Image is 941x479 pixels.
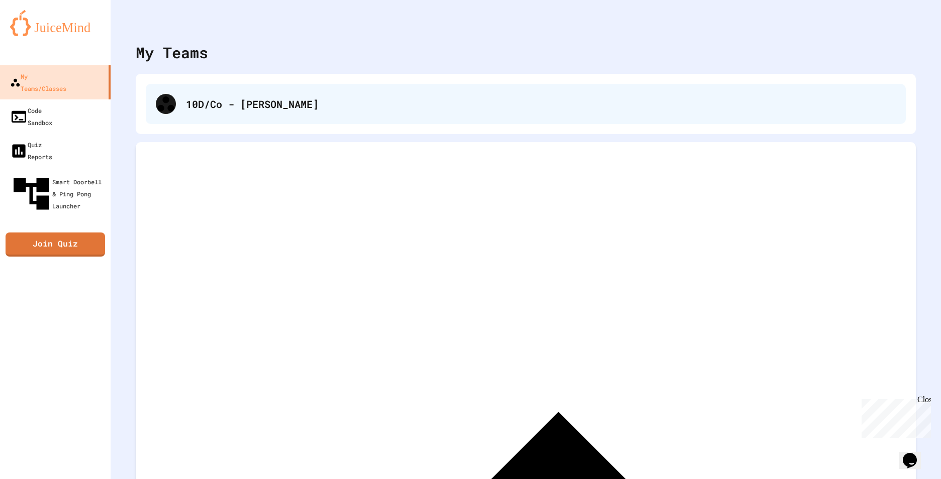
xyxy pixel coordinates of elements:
[146,84,906,124] div: 10D/Co - [PERSON_NAME]
[858,395,931,438] iframe: chat widget
[899,439,931,469] iframe: chat widget
[10,104,52,129] div: Code Sandbox
[10,70,66,94] div: My Teams/Classes
[136,41,208,64] div: My Teams
[10,139,52,163] div: Quiz Reports
[6,232,105,257] a: Join Quiz
[186,96,896,111] div: 10D/Co - [PERSON_NAME]
[10,10,101,36] img: logo-orange.svg
[4,4,69,64] div: Chat with us now!Close
[10,173,107,215] div: Smart Doorbell & Ping Pong Launcher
